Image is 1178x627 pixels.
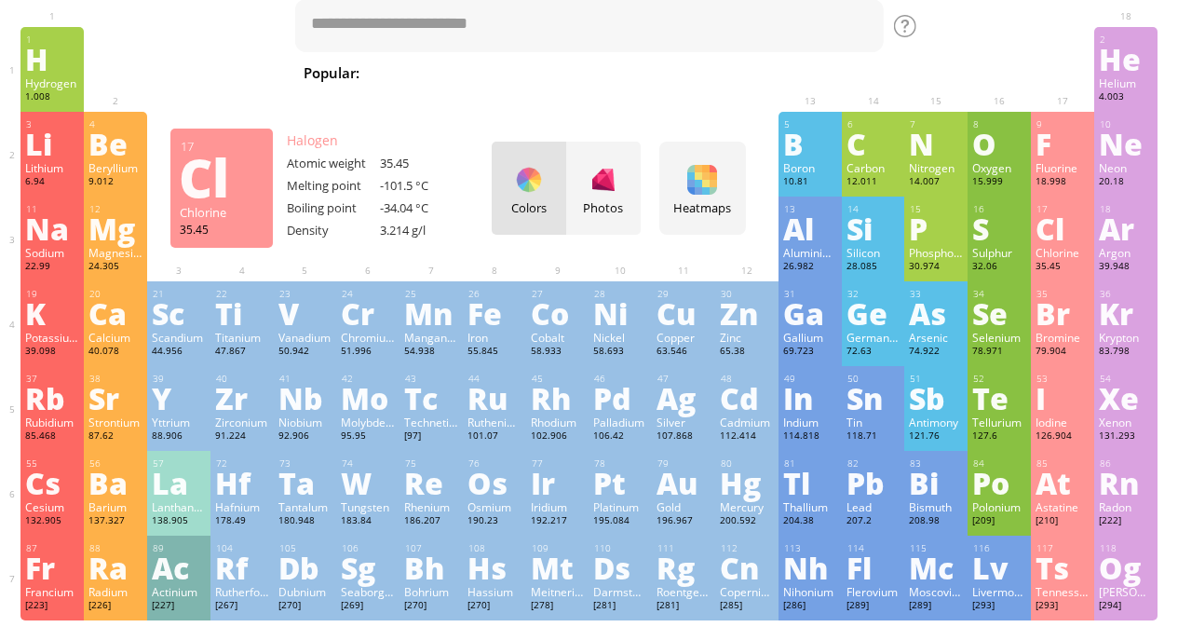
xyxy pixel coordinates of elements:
[25,260,79,275] div: 22.99
[972,429,1026,444] div: 127.6
[1036,373,1090,385] div: 53
[467,429,521,444] div: 101.07
[531,468,585,498] div: Ir
[972,298,1026,328] div: Se
[909,345,963,360] div: 74.922
[531,429,585,444] div: 102.906
[1036,213,1090,243] div: Cl
[380,199,473,216] div: -34.04 °C
[380,177,473,194] div: -101.5 °C
[467,468,521,498] div: Os
[783,429,837,444] div: 114.818
[721,288,774,300] div: 30
[1099,213,1153,243] div: Ar
[216,373,269,385] div: 40
[909,298,963,328] div: As
[972,330,1026,345] div: Selenium
[783,345,837,360] div: 69.723
[972,383,1026,413] div: Te
[531,514,585,529] div: 192.217
[152,429,206,444] div: 88.906
[1099,499,1153,514] div: Radon
[1099,415,1153,429] div: Xenon
[152,330,206,345] div: Scandium
[25,383,79,413] div: Rb
[720,383,774,413] div: Cd
[847,203,900,215] div: 14
[88,260,142,275] div: 24.305
[404,383,458,413] div: Tc
[88,514,142,529] div: 137.327
[657,468,711,498] div: Au
[287,155,380,171] div: Atomic weight
[88,383,142,413] div: Sr
[531,345,585,360] div: 58.933
[720,345,774,360] div: 65.38
[846,415,900,429] div: Tin
[846,298,900,328] div: Ge
[1099,129,1153,158] div: Ne
[89,288,142,300] div: 20
[341,415,395,429] div: Molybdenum
[279,373,332,385] div: 41
[909,213,963,243] div: P
[152,514,206,529] div: 138.905
[846,468,900,498] div: Pb
[593,468,647,498] div: Pt
[1036,260,1090,275] div: 35.45
[1099,468,1153,498] div: Rn
[467,298,521,328] div: Fe
[909,429,963,444] div: 121.76
[972,345,1026,360] div: 78.971
[88,429,142,444] div: 87.62
[972,415,1026,429] div: Tellurium
[404,298,458,328] div: Mn
[847,288,900,300] div: 32
[1099,175,1153,190] div: 20.18
[287,131,473,149] div: Halogen
[88,298,142,328] div: Ca
[467,415,521,429] div: Ruthenium
[784,203,837,215] div: 13
[972,129,1026,158] div: O
[783,330,837,345] div: Gallium
[1036,245,1090,260] div: Chlorine
[278,298,332,328] div: V
[973,203,1026,215] div: 16
[1036,499,1090,514] div: Astatine
[846,514,900,529] div: 207.2
[720,298,774,328] div: Zn
[1036,203,1090,215] div: 17
[1100,373,1153,385] div: 54
[783,213,837,243] div: Al
[720,429,774,444] div: 112.414
[593,298,647,328] div: Ni
[657,298,711,328] div: Cu
[467,499,521,514] div: Osmium
[25,429,79,444] div: 85.468
[783,298,837,328] div: Ga
[404,330,458,345] div: Manganese
[89,457,142,470] div: 56
[342,288,395,300] div: 24
[278,415,332,429] div: Niobium
[467,383,521,413] div: Ru
[89,118,142,130] div: 4
[26,373,79,385] div: 37
[278,514,332,529] div: 180.948
[910,373,963,385] div: 51
[215,468,269,498] div: Hf
[594,373,647,385] div: 46
[1036,383,1090,413] div: I
[846,129,900,158] div: C
[88,245,142,260] div: Magnesium
[1036,345,1090,360] div: 79.904
[1099,245,1153,260] div: Argon
[1099,160,1153,175] div: Neon
[1036,415,1090,429] div: Iodine
[846,175,900,190] div: 12.011
[1036,175,1090,190] div: 18.998
[468,288,521,300] div: 26
[88,415,142,429] div: Strontium
[215,429,269,444] div: 91.224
